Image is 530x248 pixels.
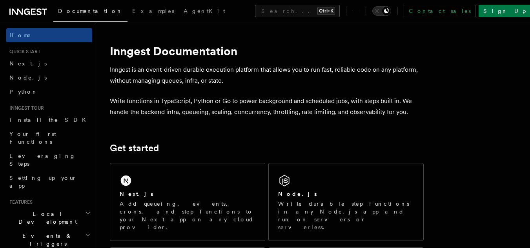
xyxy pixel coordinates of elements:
[110,163,265,241] a: Next.jsAdd queueing, events, crons, and step functions to your Next app on any cloud provider.
[110,64,424,86] p: Inngest is an event-driven durable execution platform that allows you to run fast, reliable code ...
[58,8,123,14] span: Documentation
[278,200,414,231] p: Write durable step functions in any Node.js app and run on servers or serverless.
[6,56,92,71] a: Next.js
[179,2,230,21] a: AgentKit
[6,105,44,111] span: Inngest tour
[184,8,225,14] span: AgentKit
[317,7,335,15] kbd: Ctrl+K
[268,163,424,241] a: Node.jsWrite durable step functions in any Node.js app and run on servers or serverless.
[132,8,174,14] span: Examples
[9,117,91,123] span: Install the SDK
[372,6,391,16] button: Toggle dark mode
[6,171,92,193] a: Setting up your app
[110,143,159,154] a: Get started
[6,71,92,85] a: Node.js
[6,49,40,55] span: Quick start
[120,200,255,231] p: Add queueing, events, crons, and step functions to your Next app on any cloud provider.
[6,232,86,248] span: Events & Triggers
[110,44,424,58] h1: Inngest Documentation
[9,89,38,95] span: Python
[255,5,340,17] button: Search...Ctrl+K
[120,190,153,198] h2: Next.js
[6,149,92,171] a: Leveraging Steps
[6,207,92,229] button: Local Development
[9,60,47,67] span: Next.js
[9,31,31,39] span: Home
[9,131,56,145] span: Your first Functions
[9,74,47,81] span: Node.js
[9,153,76,167] span: Leveraging Steps
[6,127,92,149] a: Your first Functions
[53,2,127,22] a: Documentation
[404,5,475,17] a: Contact sales
[6,210,86,226] span: Local Development
[6,85,92,99] a: Python
[6,113,92,127] a: Install the SDK
[9,175,77,189] span: Setting up your app
[6,199,33,205] span: Features
[278,190,317,198] h2: Node.js
[6,28,92,42] a: Home
[110,96,424,118] p: Write functions in TypeScript, Python or Go to power background and scheduled jobs, with steps bu...
[127,2,179,21] a: Examples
